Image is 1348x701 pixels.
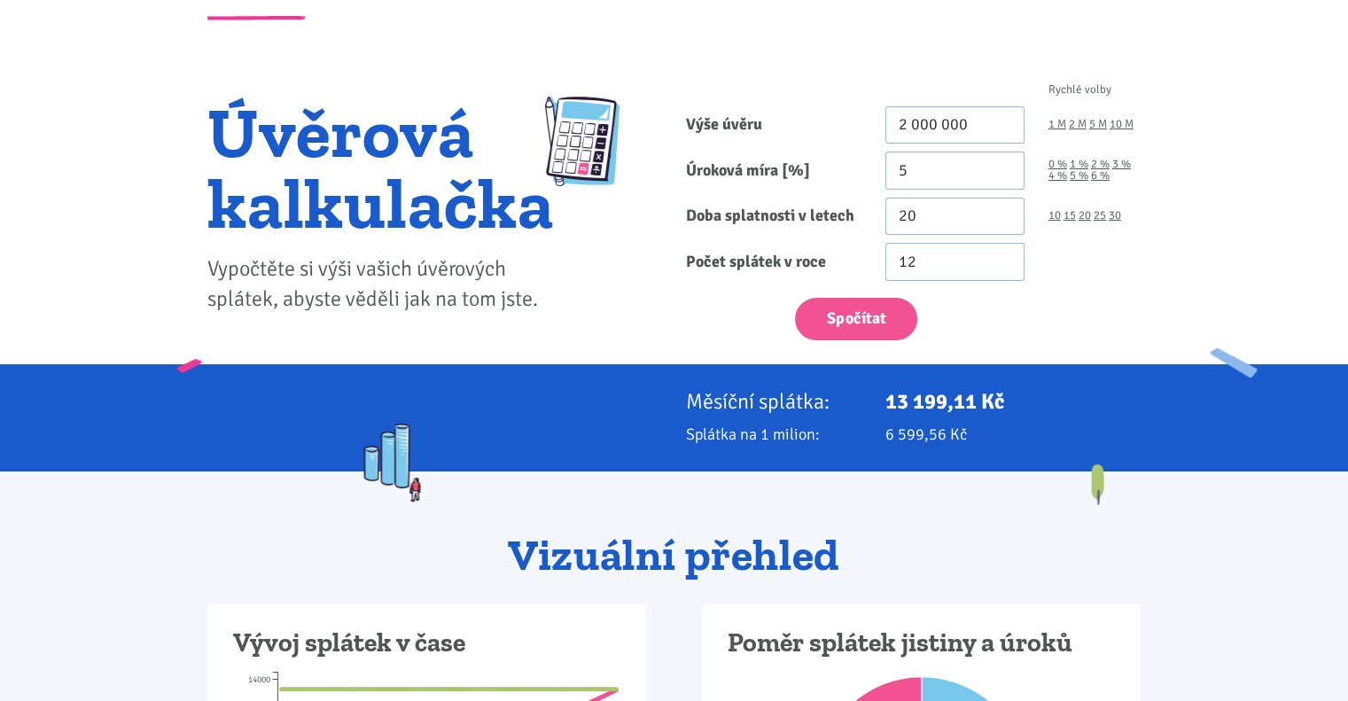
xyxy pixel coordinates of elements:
a: 2 M [1069,119,1087,130]
a: 30 [1109,210,1121,222]
a: 2 % [1091,159,1110,170]
a: 5 % [1070,170,1088,182]
p: Splátka na 1 milion: [686,422,861,447]
a: 6 % [1091,170,1110,182]
p: Měsíční splátka: [686,389,861,414]
a: 0 % [1048,159,1067,170]
p: 13 199,11 Kč [885,389,1141,414]
label: Počet splátek v roce [674,243,874,281]
tspan: 14000 [248,674,270,685]
a: 3 % [1112,159,1131,170]
button: Spočítat [795,298,917,341]
a: 25 [1094,210,1106,222]
label: Výše úvěru [674,106,874,144]
a: 10 M [1110,119,1134,130]
label: Úroková míra [%] [674,152,874,190]
h1: Úvěrová kalkulačka [207,97,554,238]
h2: Vizuální přehled [207,532,1141,580]
p: 6 599,56 Kč [885,422,1141,447]
a: 1 M [1048,119,1066,130]
a: 5 M [1089,119,1107,130]
h3: Vývoj splátek v čase [233,627,620,660]
a: 4 % [1048,170,1067,182]
span: Rychlé volby [1048,84,1111,96]
label: Doba splatnosti v letech [674,198,874,236]
a: 1 % [1070,159,1088,170]
a: 15 [1064,210,1076,222]
h3: Poměr splátek jistiny a úroků [728,627,1115,660]
a: 10 [1048,210,1061,222]
p: Vypočtěte si výši vašich úvěrových splátek, abyste věděli jak na tom jste. [207,254,554,315]
a: 20 [1079,210,1091,222]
